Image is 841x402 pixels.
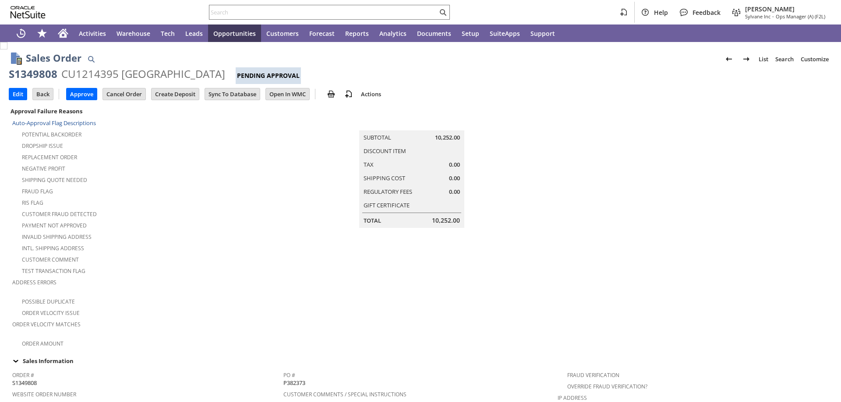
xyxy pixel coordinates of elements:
input: Search [209,7,438,17]
a: Potential Backorder [22,131,81,138]
a: Address Errors [12,279,57,286]
svg: Recent Records [16,28,26,38]
a: Payment not approved [22,222,87,229]
span: 0.00 [449,188,460,196]
a: SuiteApps [484,24,525,42]
a: Opportunities [208,24,261,42]
a: Shipping Quote Needed [22,176,87,184]
span: Opportunities [213,29,256,38]
span: - [772,13,774,20]
input: Back [33,88,53,100]
a: Customers [261,24,304,42]
a: Order # [12,371,34,379]
a: Negative Profit [22,165,65,172]
a: Total [364,217,381,224]
input: Sync To Database [205,88,260,100]
span: Support [530,29,555,38]
a: Shipping Cost [364,174,405,182]
span: 0.00 [449,161,460,169]
span: 10,252.00 [435,133,460,142]
a: Tax [364,161,374,168]
a: PO # [283,371,295,379]
input: Cancel Order [103,88,145,100]
span: Feedback [693,8,721,17]
a: Auto-Approval Flag Descriptions [12,119,96,127]
a: Customer Comment [22,256,79,263]
div: Shortcuts [32,24,53,42]
a: Customer Comments / Special Instructions [283,391,406,398]
input: Approve [67,88,97,100]
svg: logo [11,6,46,18]
img: add-record.svg [343,89,354,99]
a: Intl. Shipping Address [22,245,84,252]
a: Gift Certificate [364,201,410,209]
a: Fraud Verification [567,371,619,379]
a: Customer Fraud Detected [22,210,97,218]
span: P382373 [283,379,305,387]
div: S1349808 [9,67,57,81]
h1: Sales Order [26,51,81,65]
a: Support [525,24,560,42]
a: Website Order Number [12,391,76,398]
a: Analytics [374,24,412,42]
caption: Summary [359,116,464,130]
a: Subtotal [364,133,391,141]
a: Replacement Order [22,154,77,161]
input: Edit [9,88,27,100]
td: Sales Information [9,355,832,367]
div: Approval Failure Reasons [9,105,280,117]
a: List [755,52,772,66]
a: Order Amount [22,340,64,347]
div: Pending Approval [236,67,301,84]
a: Forecast [304,24,340,42]
input: Create Deposit [152,88,199,100]
a: Leads [180,24,208,42]
span: Forecast [309,29,335,38]
span: Ops Manager (A) (F2L) [776,13,825,20]
a: Search [772,52,797,66]
a: Setup [456,24,484,42]
a: RIS flag [22,199,43,206]
a: Order Velocity Matches [12,321,81,328]
span: SuiteApps [490,29,520,38]
input: Open In WMC [266,88,309,100]
a: Regulatory Fees [364,188,412,196]
span: Tech [161,29,175,38]
img: Previous [724,54,734,64]
span: 0.00 [449,174,460,182]
a: Actions [357,90,385,98]
a: Discount Item [364,147,406,155]
img: print.svg [326,89,336,99]
span: [PERSON_NAME] [745,5,825,13]
svg: Search [438,7,448,17]
a: Activities [74,24,111,42]
a: Documents [412,24,456,42]
a: Tech [155,24,180,42]
a: Order Velocity Issue [22,309,80,317]
a: Invalid Shipping Address [22,233,92,241]
a: Recent Records [11,24,32,42]
span: S1349808 [12,379,37,387]
a: Reports [340,24,374,42]
a: Test Transaction Flag [22,267,85,275]
div: CU1214395 [GEOGRAPHIC_DATA] [61,67,225,81]
span: 10,252.00 [432,216,460,225]
span: Help [654,8,668,17]
span: Customers [266,29,299,38]
span: Activities [79,29,106,38]
span: Setup [462,29,479,38]
span: Leads [185,29,203,38]
svg: Home [58,28,68,38]
a: Fraud Flag [22,188,53,195]
a: Warehouse [111,24,155,42]
a: IP Address [558,394,587,402]
img: Quick Find [86,54,96,64]
div: Sales Information [9,355,829,367]
a: Possible Duplicate [22,298,75,305]
a: Customize [797,52,832,66]
img: Next [741,54,752,64]
span: Reports [345,29,369,38]
a: Home [53,24,74,42]
span: Analytics [379,29,406,38]
a: Override Fraud Verification? [567,383,647,390]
